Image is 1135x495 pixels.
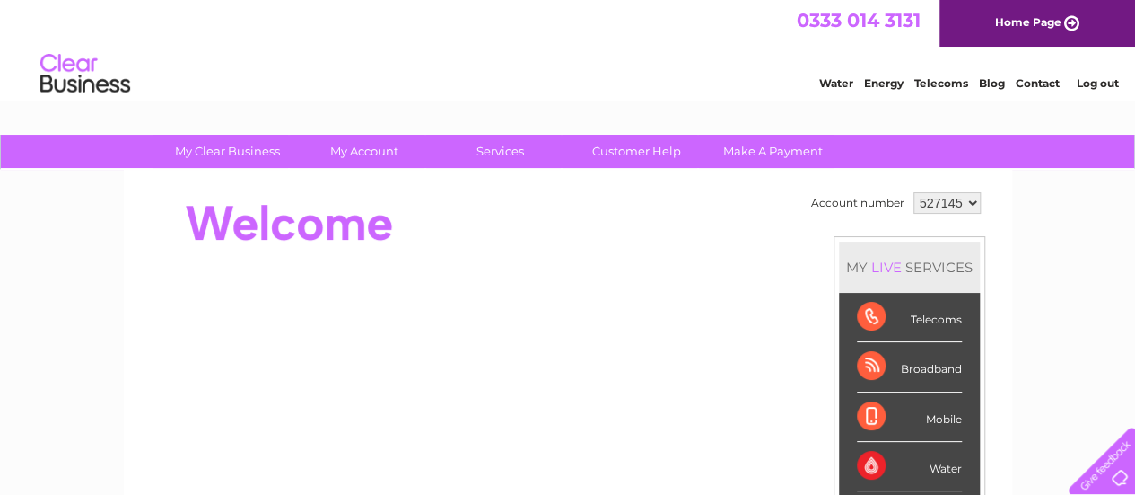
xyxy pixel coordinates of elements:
[857,342,962,392] div: Broadband
[864,76,904,90] a: Energy
[914,76,968,90] a: Telecoms
[819,76,853,90] a: Water
[1076,76,1118,90] a: Log out
[979,76,1005,90] a: Blog
[857,442,962,491] div: Water
[839,242,980,293] div: MY SERVICES
[426,135,574,168] a: Services
[807,188,909,218] td: Account number
[144,10,992,87] div: Clear Business is a trading name of Verastar Limited (registered in [GEOGRAPHIC_DATA] No. 3667643...
[797,9,921,31] a: 0333 014 3131
[1016,76,1060,90] a: Contact
[699,135,847,168] a: Make A Payment
[39,47,131,102] img: logo.png
[153,135,301,168] a: My Clear Business
[290,135,438,168] a: My Account
[868,259,905,276] div: LIVE
[857,393,962,442] div: Mobile
[563,135,711,168] a: Customer Help
[857,293,962,342] div: Telecoms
